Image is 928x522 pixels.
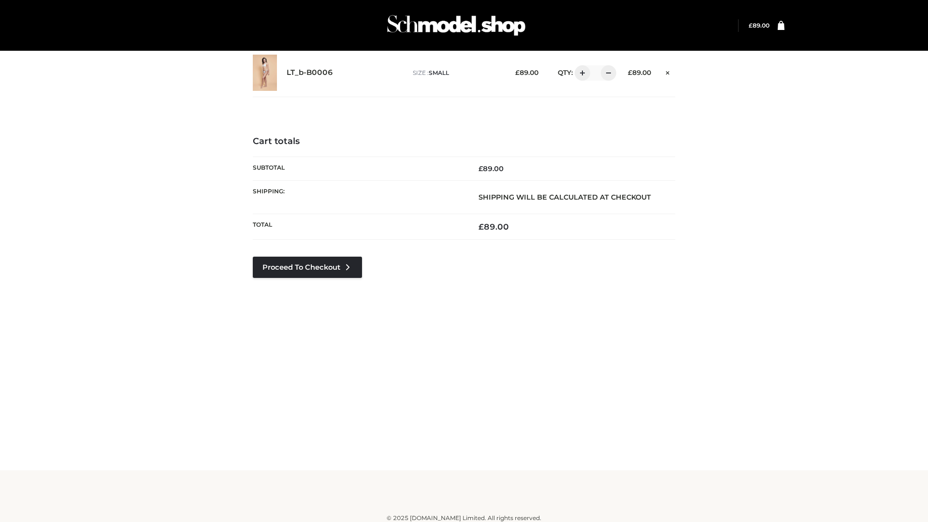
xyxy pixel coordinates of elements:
[661,65,675,78] a: Remove this item
[749,22,753,29] span: £
[429,69,449,76] span: SMALL
[413,69,500,77] p: size :
[253,157,464,180] th: Subtotal
[253,257,362,278] a: Proceed to Checkout
[515,69,520,76] span: £
[628,69,651,76] bdi: 89.00
[628,69,632,76] span: £
[478,222,509,232] bdi: 89.00
[749,22,769,29] a: £89.00
[478,164,483,173] span: £
[253,180,464,214] th: Shipping:
[515,69,538,76] bdi: 89.00
[478,164,504,173] bdi: 89.00
[253,214,464,240] th: Total
[384,6,529,44] img: Schmodel Admin 964
[253,136,675,147] h4: Cart totals
[749,22,769,29] bdi: 89.00
[253,55,277,91] img: LT_b-B0006 - SMALL
[548,65,613,81] div: QTY:
[478,193,651,202] strong: Shipping will be calculated at checkout
[287,68,333,77] a: LT_b-B0006
[478,222,484,232] span: £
